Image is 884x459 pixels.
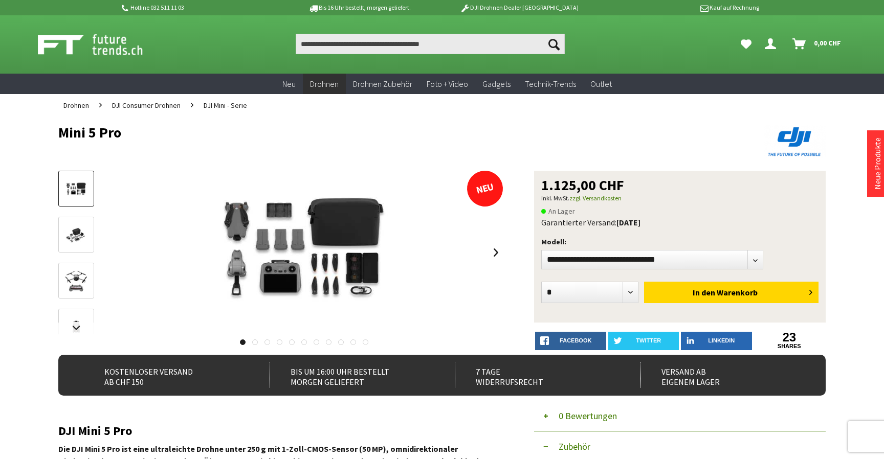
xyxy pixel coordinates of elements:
[58,125,672,140] h1: Mini 5 Pro
[754,332,825,343] a: 23
[535,332,606,350] a: facebook
[608,332,679,350] a: twitter
[590,79,612,89] span: Outlet
[61,179,91,199] img: Vorschau: Mini 5 Pro
[120,2,279,14] p: Hotline 032 511 11 03
[681,332,752,350] a: LinkedIn
[541,205,575,217] span: An Lager
[764,125,826,158] img: DJI
[693,287,715,297] span: In den
[534,401,826,431] button: 0 Bewertungen
[279,2,439,14] p: Bis 16 Uhr bestellt, morgen geliefert.
[518,74,583,95] a: Technik-Trends
[84,362,247,388] div: Kostenloser Versand ab CHF 150
[107,94,186,117] a: DJI Consumer Drohnen
[872,137,882,190] a: Neue Produkte
[58,424,503,438] h2: DJI Mini 5 Pro
[788,34,846,54] a: Warenkorb
[640,362,804,388] div: Versand ab eigenem Lager
[541,236,819,248] p: Modell:
[569,194,622,202] a: zzgl. Versandkosten
[736,34,757,54] a: Meine Favoriten
[541,217,819,227] div: Garantierter Versand:
[58,94,94,117] a: Drohnen
[560,337,591,343] span: facebook
[296,34,565,54] input: Produkt, Marke, Kategorie, EAN, Artikelnummer…
[282,79,296,89] span: Neu
[427,79,468,89] span: Foto + Video
[754,343,825,350] a: shares
[270,362,433,388] div: Bis um 16:00 Uhr bestellt Morgen geliefert
[204,101,247,110] span: DJI Mini - Serie
[475,74,518,95] a: Gadgets
[482,79,511,89] span: Gadgets
[525,79,576,89] span: Technik-Trends
[541,192,819,204] p: inkl. MwSt.
[541,178,624,192] span: 1.125,00 CHF
[708,337,735,343] span: LinkedIn
[599,2,759,14] p: Kauf auf Rechnung
[439,2,599,14] p: DJI Drohnen Dealer [GEOGRAPHIC_DATA]
[112,101,181,110] span: DJI Consumer Drohnen
[717,287,758,297] span: Warenkorb
[636,337,661,343] span: twitter
[644,282,819,303] button: In den Warenkorb
[583,74,619,95] a: Outlet
[346,74,419,95] a: Drohnen Zubehör
[181,171,427,334] img: Mini 5 Pro
[38,32,165,57] img: Shop Futuretrends - zur Startseite wechseln
[63,101,89,110] span: Drohnen
[814,35,841,51] span: 0,00 CHF
[616,217,640,227] b: [DATE]
[198,94,252,117] a: DJI Mini - Serie
[303,74,346,95] a: Drohnen
[761,34,784,54] a: Dein Konto
[310,79,339,89] span: Drohnen
[419,74,475,95] a: Foto + Video
[543,34,565,54] button: Suchen
[353,79,412,89] span: Drohnen Zubehör
[275,74,303,95] a: Neu
[455,362,618,388] div: 7 Tage Widerrufsrecht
